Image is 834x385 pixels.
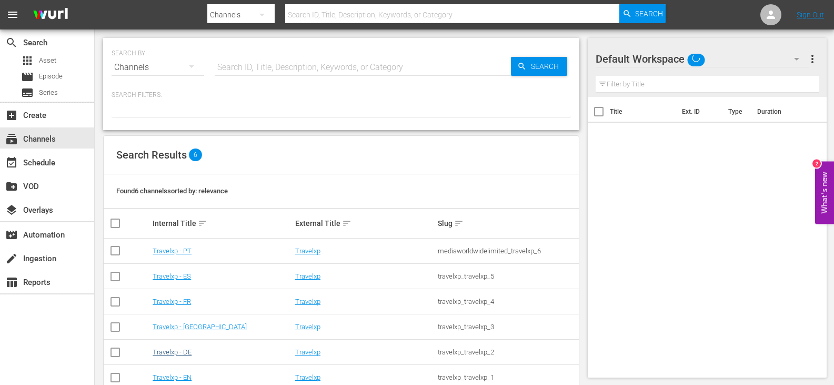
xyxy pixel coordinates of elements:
span: more_vert [806,53,819,65]
span: menu [6,8,19,21]
div: travelxp_travelxp_1 [438,373,577,381]
a: Travelxp [295,348,320,356]
p: Search Filters: [112,91,571,100]
a: Travelxp - DE [153,348,192,356]
span: Schedule [5,156,18,169]
button: Open Feedback Widget [815,161,834,224]
span: 6 [189,149,202,161]
a: Travelxp - FR [153,298,191,305]
img: ans4CAIJ8jUAAAAAAAAAAAAAAAAAAAAAAAAgQb4GAAAAAAAAAAAAAAAAAAAAAAAAJMjXAAAAAAAAAAAAAAAAAAAAAAAAgAT5G... [25,3,76,27]
span: VOD [5,180,18,193]
span: Series [21,86,34,99]
div: travelxp_travelxp_3 [438,323,577,331]
span: Search [527,57,567,76]
div: External Title [295,217,435,230]
th: Duration [751,97,814,126]
span: Series [39,87,58,98]
span: Create [5,109,18,122]
button: Search [619,4,666,23]
a: Travelxp - PT [153,247,192,255]
span: Overlays [5,204,18,216]
span: Automation [5,229,18,241]
span: sort [342,219,351,228]
span: Asset [21,54,34,67]
a: Travelxp [295,298,320,305]
a: Sign Out [797,11,824,19]
div: Slug [438,217,577,230]
a: Travelxp [295,373,320,381]
span: Channels [5,133,18,145]
span: sort [454,219,464,228]
span: Search [5,36,18,49]
div: Internal Title [153,217,292,230]
div: Channels [112,53,204,82]
button: more_vert [806,46,819,72]
span: Found 6 channels sorted by: relevance [116,187,228,195]
a: Travelxp [295,247,320,255]
button: Search [511,57,567,76]
span: Search Results [116,149,187,161]
span: Episode [21,71,34,83]
div: mediaworldwidelimited_travelxp_6 [438,247,577,255]
div: Default Workspace [596,44,810,74]
div: travelxp_travelxp_5 [438,272,577,280]
span: Reports [5,276,18,289]
a: Travelxp [295,323,320,331]
span: Episode [39,71,63,82]
span: Search [635,4,663,23]
a: Travelxp - ES [153,272,191,280]
th: Title [610,97,676,126]
th: Ext. ID [676,97,722,126]
div: travelxp_travelxp_2 [438,348,577,356]
a: Travelxp [295,272,320,280]
span: sort [198,219,207,228]
div: 2 [812,159,821,167]
span: Ingestion [5,252,18,265]
a: Travelxp - [GEOGRAPHIC_DATA] [153,323,247,331]
div: travelxp_travelxp_4 [438,298,577,305]
a: Travelxp - EN [153,373,192,381]
th: Type [722,97,751,126]
span: Asset [39,55,56,66]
